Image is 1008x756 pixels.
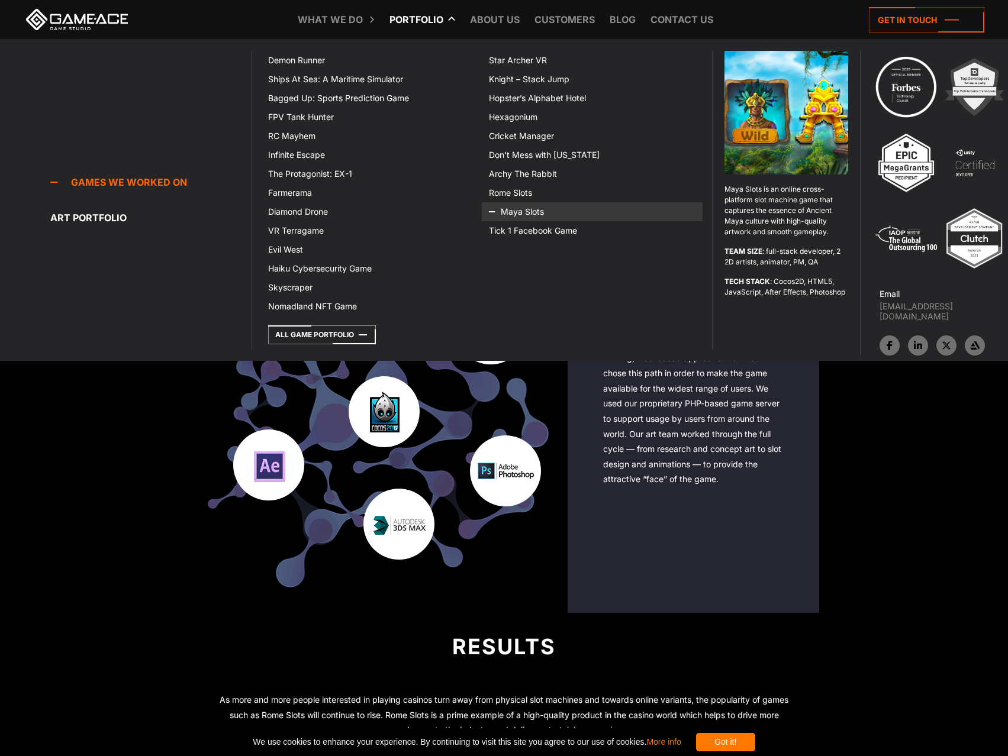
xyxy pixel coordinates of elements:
a: Hopster’s Alphabet Hotel [482,89,703,108]
img: Technology council badge program ace 2025 game ace [874,54,939,119]
a: RC Mayhem [261,127,482,146]
strong: TECH STACK [724,277,770,286]
a: Evil West [261,240,482,259]
img: Top ar vr development company gaming 2025 game ace [942,206,1007,271]
a: Get in touch [869,7,984,33]
a: Art portfolio [50,206,252,230]
a: Cricket Manager [482,127,703,146]
a: Demon Runner [261,51,482,70]
a: More info [646,737,681,747]
a: Games we worked on [50,170,252,194]
p: Maya Slots is an online cross-platform slot machine game that captures the essence of Ancient May... [724,184,848,237]
a: All Game Portfolio [268,325,376,344]
a: Maya Slots [482,202,703,221]
a: Don’t Mess with [US_STATE] [482,146,703,164]
div: Rome Slots was developed using Cocos2d-JS, a leading program for cross-platform solutions, in ord... [603,305,784,487]
a: The Protagonist: EX-1 [261,164,482,183]
a: Skyscraper [261,278,482,297]
strong: TEAM SIZE [724,247,762,256]
p: : full-stack developer, 2 2D artists, animator, PM, QA [724,246,848,267]
div: As more and more people interested in playing casinos turn away from physical slot machines and t... [218,692,790,738]
a: Infinite Escape [261,146,482,164]
p: : Cocos2D, HTML5, JavaScript, After Effects, Photoshop [724,276,848,298]
a: Haiku Cybersecurity Game [261,259,482,278]
div: Results [189,631,819,663]
img: 4 [942,130,1007,195]
a: Rome Slots [482,183,703,202]
a: [EMAIL_ADDRESS][DOMAIN_NAME] [880,301,1008,321]
img: Maya slots game top menu [724,51,848,175]
img: 2 [942,54,1007,119]
img: slots game development [208,247,549,587]
a: Nomadland NFT Game [261,297,482,316]
a: Star Archer VR [482,51,703,70]
a: Knight – Stack Jump [482,70,703,89]
a: Hexagonium [482,108,703,127]
a: FPV Tank Hunter [261,108,482,127]
a: Bagged Up: Sports Prediction Game [261,89,482,108]
strong: Email [880,289,900,299]
a: Farmerama [261,183,482,202]
a: Ships At Sea: A Maritime Simulator [261,70,482,89]
div: Got it! [696,733,755,751]
span: We use cookies to enhance your experience. By continuing to visit this site you agree to our use ... [253,733,681,751]
img: 3 [874,130,939,195]
a: Archy The Rabbit [482,164,703,183]
a: Tick 1 Facebook Game [482,221,703,240]
a: VR Terragame [261,221,482,240]
a: Diamond Drone [261,202,482,221]
img: 5 [874,206,939,271]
